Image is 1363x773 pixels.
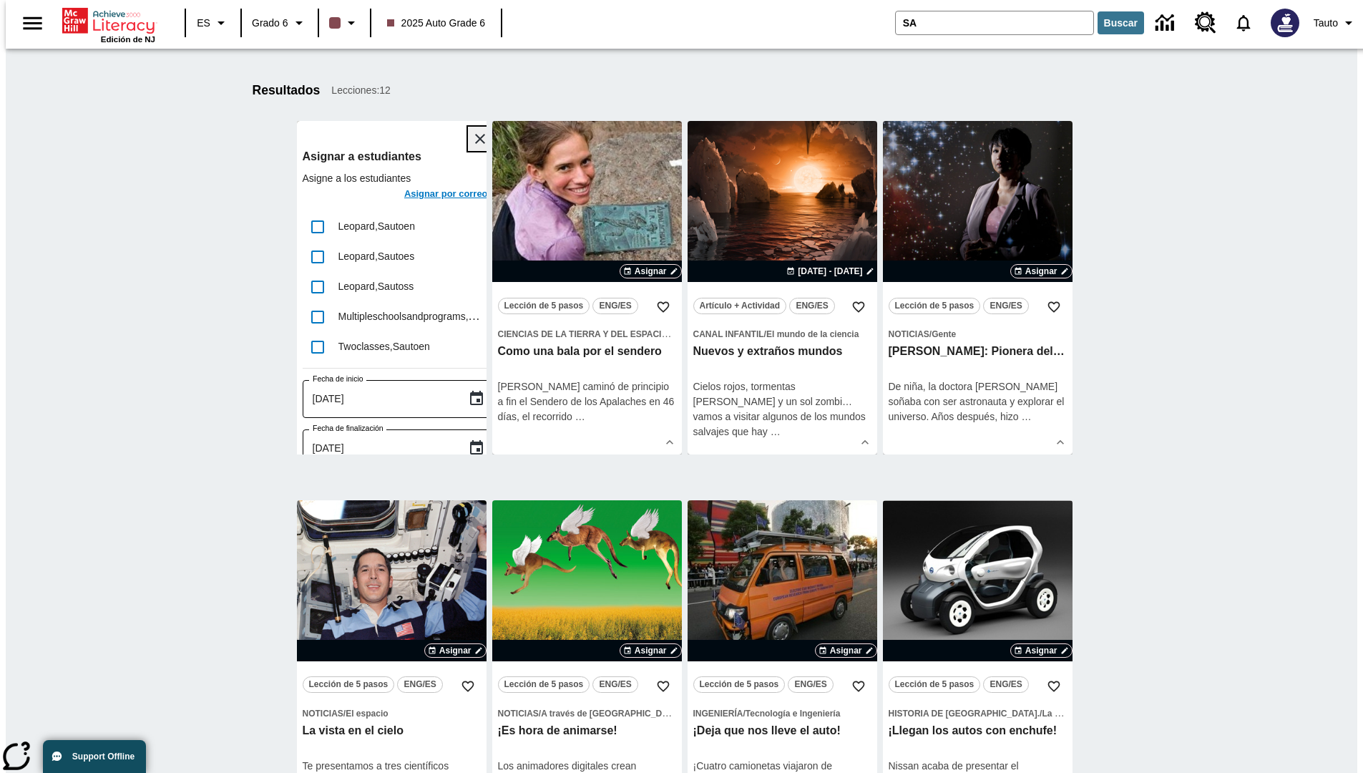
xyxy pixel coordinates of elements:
span: Tema: Noticias/A través de Estados Unidos [498,706,676,721]
a: Centro de información [1147,4,1186,43]
button: Lección de 5 pasos [498,298,590,314]
h6: Asignar por correo [404,186,488,203]
input: DD-MMMM-YYYY [303,429,456,467]
a: Centro de recursos, Se abrirá en una pestaña nueva. [1186,4,1225,42]
button: Asignar Elegir fechas [620,264,682,278]
span: El espacio [346,709,388,719]
span: ENG/ES [796,298,828,313]
span: Lecciones : 12 [331,83,391,98]
span: Artículo + Actividad [700,298,781,313]
button: ENG/ES [397,676,443,693]
div: Leopard, Sautoss [338,279,487,294]
h3: Mae Jemison: Pionera del espacio [889,344,1067,359]
div: De niña, la doctora [PERSON_NAME] soñaba con ser astronauta y explorar el universo. Años después,... [889,379,1067,424]
span: / [539,709,541,719]
span: Asignar [830,644,862,657]
span: / [668,329,670,339]
h3: ¡Deja que nos lleve el auto! [693,724,871,739]
span: Gente [932,329,956,339]
span: ES [197,16,210,31]
button: Añadir a mis Favoritas [1041,294,1067,320]
span: La Primera Guerra Mundia y la Gran Depresión [1042,709,1233,719]
span: / [929,329,932,339]
span: ENG/ES [795,677,827,692]
span: Asignar [1025,265,1057,278]
span: Noticias [303,709,343,719]
span: 2025 Auto Grade 6 [387,16,486,31]
button: Perfil/Configuración [1308,10,1363,36]
input: DD-MMMM-YYYY [303,380,456,418]
button: Buscar [1098,11,1144,34]
button: Grado: Grado 6, Elige un grado [246,10,313,36]
button: Lección de 5 pasos [693,676,786,693]
span: / [1040,709,1042,719]
span: Tema: Ciencias de la Tierra y del Espacio/La dinámica de la estructura terrestre [498,326,676,341]
span: Support Offline [72,752,135,762]
span: … [1022,411,1032,422]
span: Grado 6 [252,16,288,31]
button: Ver más [659,432,680,453]
span: ENG/ES [600,677,632,692]
p: Asigne a los estudiantes [303,171,492,185]
div: Leopard, Sautoen [338,219,487,234]
span: Asignar [635,265,667,278]
button: Añadir a mis Favoritas [650,294,676,320]
span: Tema: Noticias/El espacio [303,706,481,721]
button: Añadir a mis Favoritas [846,674,871,699]
span: / [743,709,746,719]
button: Lección de 5 pasos [303,676,395,693]
h3: La vista en el cielo [303,724,481,739]
span: El mundo de la ciencia [766,329,859,339]
button: Ver más [854,432,876,453]
span: Tecnología e Ingeniería [746,709,840,719]
button: ENG/ES [592,298,638,314]
div: Portada [62,5,155,44]
span: Tauto [1314,16,1338,31]
button: El color de la clase es café oscuro. Cambiar el color de la clase. [323,10,366,36]
div: lesson details [297,121,487,454]
span: Lección de 5 pasos [895,677,974,692]
button: ENG/ES [592,676,638,693]
span: Tema: Canal Infantil/El mundo de la ciencia [693,326,871,341]
button: Ver más [1050,432,1071,453]
span: Leopard , Sautoss [338,281,414,292]
span: Leopard , Sautoes [338,251,415,262]
button: Asignar Elegir fechas [620,643,682,658]
span: Noticias [498,709,539,719]
span: Noticias [889,329,929,339]
label: Fecha de finalización [313,423,384,434]
span: Multipleschoolsandprograms , Sautoen [338,310,506,322]
span: Lección de 5 pasos [895,298,974,313]
a: Notificaciones [1225,4,1262,42]
button: ENG/ES [983,676,1029,693]
h3: ¡Llegan los autos con enchufe! [889,724,1067,739]
button: Añadir a mis Favoritas [1041,674,1067,699]
input: Buscar campo [896,11,1093,34]
button: Support Offline [43,740,146,773]
span: Leopard , Sautoen [338,220,415,232]
h3: Nuevos y extraños mundos [693,344,871,359]
a: Portada [62,6,155,35]
button: Añadir a mis Favoritas [455,674,481,699]
span: Tema: Ingeniería/Tecnología e Ingeniería [693,706,871,721]
span: Lección de 5 pasos [309,677,389,692]
img: Avatar [1271,9,1299,37]
div: lesson details [492,121,682,454]
button: ENG/ES [983,298,1029,314]
span: Lección de 5 pasos [504,298,584,313]
span: … [575,411,585,422]
div: Leopard, Sautoes [338,249,487,264]
div: lesson details [883,121,1073,454]
span: Canal Infantil [693,329,764,339]
button: Lección de 5 pasos [889,676,981,693]
button: Choose date, selected date is 9 oct 2025 [462,434,491,462]
div: Twoclasses, Sautoen [338,339,487,354]
button: Asignar Elegir fechas [1010,264,1073,278]
button: 24 ago - 24 ago Elegir fechas [783,265,876,278]
span: Tema: Noticias/Gente [889,326,1067,341]
div: Multipleschoolsandprograms, Sautoen [338,309,487,324]
span: Lección de 5 pasos [504,677,584,692]
span: … [771,426,781,437]
button: Choose date, selected date is 9 oct 2025 [462,384,491,413]
span: / [343,709,346,719]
